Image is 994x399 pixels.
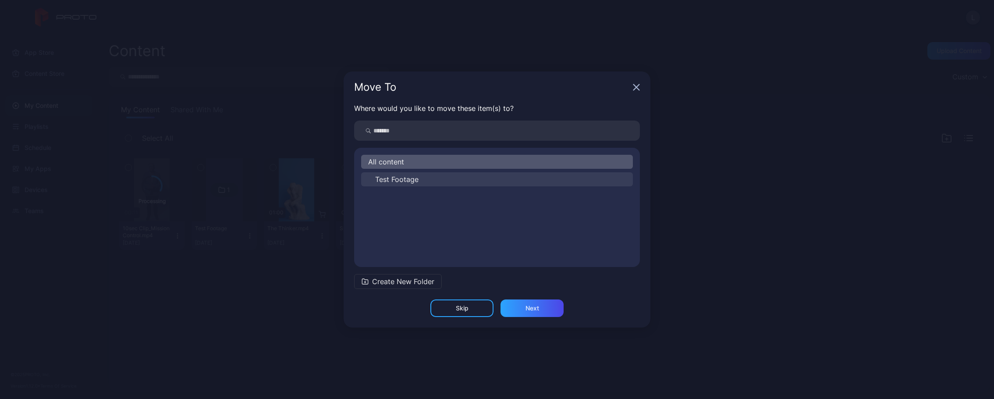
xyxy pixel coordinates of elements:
[525,305,539,312] div: Next
[372,276,434,287] span: Create New Folder
[354,274,442,289] button: Create New Folder
[361,172,633,186] button: Test Footage
[501,299,564,317] button: Next
[456,305,469,312] div: Skip
[430,299,493,317] button: Skip
[368,157,404,167] span: All content
[354,103,640,114] p: Where would you like to move these item(s) to?
[375,174,419,185] span: Test Footage
[354,82,629,93] div: Move To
